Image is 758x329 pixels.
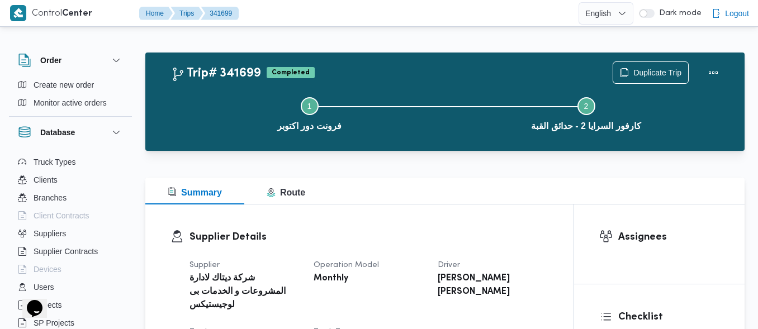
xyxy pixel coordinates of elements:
[618,309,719,325] h3: Checklist
[277,120,342,133] span: فرونت دور اكتوبر
[201,7,239,20] button: 341699
[34,173,58,187] span: Clients
[62,9,92,18] b: Center
[190,272,298,312] b: شركة ديتاك لادارة المشروعات و الخدمات بى لوجيستيكس
[584,102,589,111] span: 2
[448,84,724,142] button: كارفور السرايا 2 - حدائق القبة
[13,153,127,171] button: Truck Types
[725,7,749,20] span: Logout
[190,230,548,245] h3: Supplier Details
[168,188,222,197] span: Summary
[9,76,132,116] div: Order
[40,54,61,67] h3: Order
[13,225,127,242] button: Suppliers
[34,227,66,240] span: Suppliers
[307,102,312,111] span: 1
[13,76,127,94] button: Create new order
[11,284,47,318] iframe: chat widget
[34,245,98,258] span: Supplier Contracts
[13,278,127,296] button: Users
[13,207,127,225] button: Client Contracts
[18,126,123,139] button: Database
[139,7,173,20] button: Home
[34,78,94,92] span: Create new order
[190,261,220,269] span: Supplier
[438,272,546,299] b: [PERSON_NAME] [PERSON_NAME]
[18,54,123,67] button: Order
[618,230,719,245] h3: Assignees
[702,61,724,84] button: Actions
[13,189,127,207] button: Branches
[13,296,127,314] button: Projects
[40,126,75,139] h3: Database
[438,261,460,269] span: Driver
[531,120,641,133] span: كارفور السرايا 2 - حدائق القبة
[34,263,61,276] span: Devices
[34,96,107,109] span: Monitor active orders
[34,280,54,294] span: Users
[34,155,75,169] span: Truck Types
[707,2,754,25] button: Logout
[13,171,127,189] button: Clients
[34,191,67,204] span: Branches
[267,188,305,197] span: Route
[272,69,310,76] b: Completed
[13,260,127,278] button: Devices
[314,261,379,269] span: Operation Model
[170,7,203,20] button: Trips
[267,67,315,78] span: Completed
[633,66,681,79] span: Duplicate Trip
[34,209,89,222] span: Client Contracts
[314,272,348,285] b: Monthly
[655,9,702,18] span: Dark mode
[13,242,127,260] button: Supplier Contracts
[171,84,448,142] button: فرونت دور اكتوبر
[13,94,127,112] button: Monitor active orders
[34,298,62,312] span: Projects
[171,66,261,81] h2: Trip# 341699
[10,5,26,21] img: X8yXhbKr1z7QwAAAABJRU5ErkJggg==
[613,61,689,84] button: Duplicate Trip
